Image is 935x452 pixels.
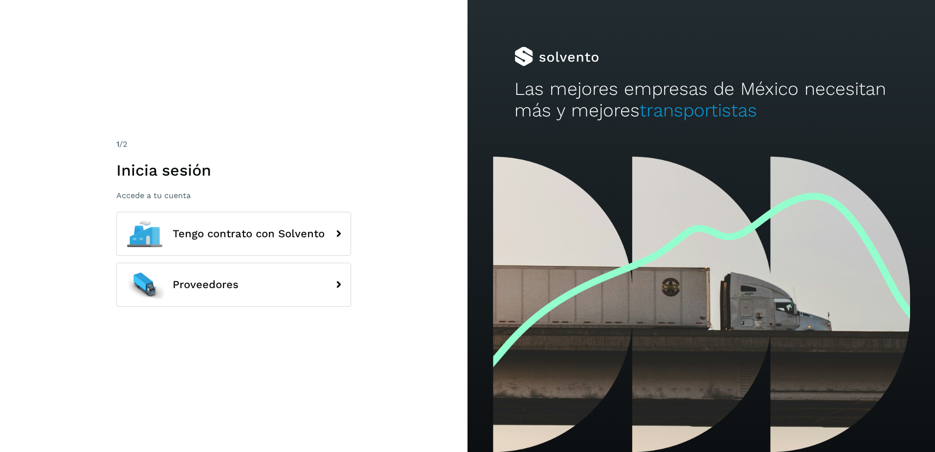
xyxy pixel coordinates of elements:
[116,191,351,200] p: Accede a tu cuenta
[116,212,351,256] button: Tengo contrato con Solvento
[116,263,351,307] button: Proveedores
[514,78,889,122] h2: Las mejores empresas de México necesitan más y mejores
[173,279,239,291] span: Proveedores
[173,228,325,240] span: Tengo contrato con Solvento
[116,139,119,149] span: 1
[640,100,757,121] span: transportistas
[116,138,351,150] div: /2
[116,161,351,180] h1: Inicia sesión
